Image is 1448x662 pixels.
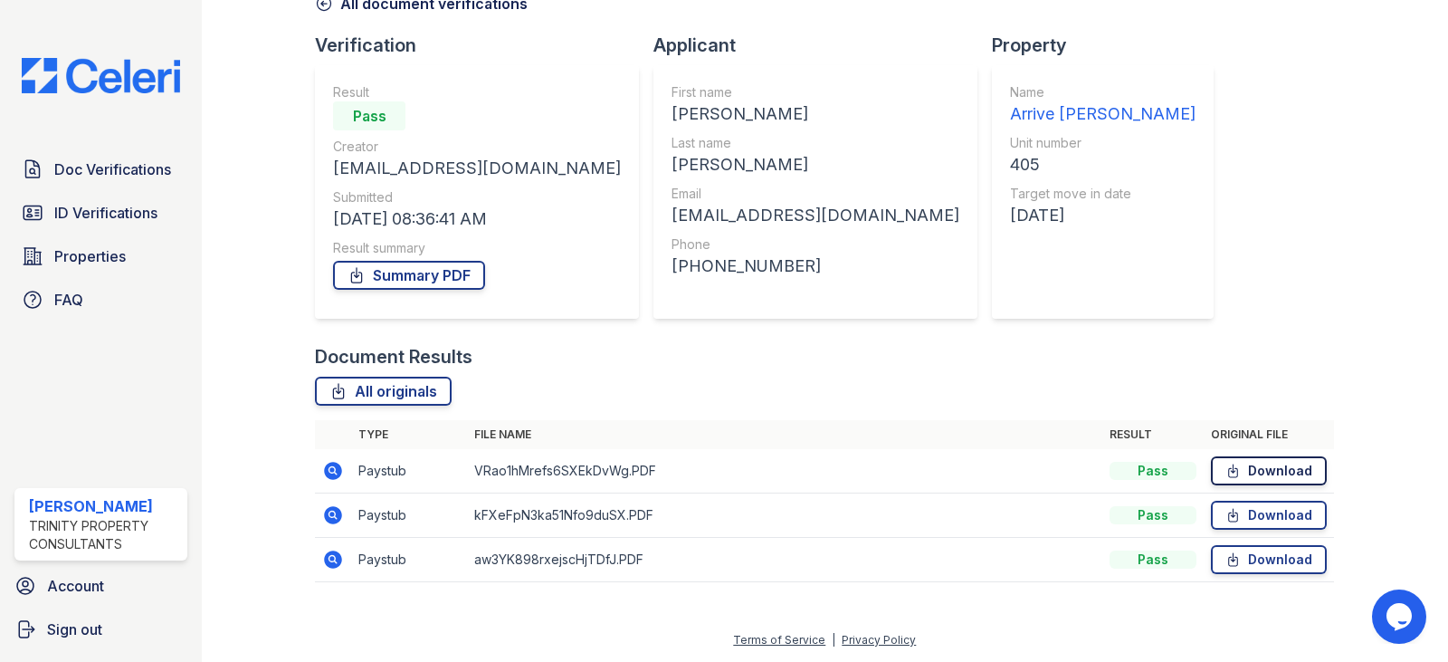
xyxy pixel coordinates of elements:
span: FAQ [54,289,83,311]
th: Original file [1204,420,1334,449]
td: kFXeFpN3ka51Nfo9duSX.PDF [467,494,1102,538]
span: Doc Verifications [54,158,171,180]
div: Phone [672,235,959,254]
div: Creator [333,138,621,156]
a: ID Verifications [14,195,187,231]
th: File name [467,420,1102,449]
div: Result summary [333,239,621,257]
div: [DATE] 08:36:41 AM [333,206,621,232]
div: [DATE] [1010,203,1196,228]
div: Document Results [315,344,472,369]
iframe: chat widget [1372,590,1430,644]
td: Paystub [351,538,467,582]
td: VRao1hMrefs6SXEkDvWg.PDF [467,449,1102,494]
div: Property [992,33,1228,58]
a: Account [7,568,195,604]
span: Properties [54,245,126,267]
a: Download [1211,545,1327,574]
a: All originals [315,377,452,406]
div: [PERSON_NAME] [29,495,180,517]
a: Sign out [7,611,195,648]
th: Result [1102,420,1204,449]
div: [EMAIL_ADDRESS][DOMAIN_NAME] [333,156,621,181]
a: Name Arrive [PERSON_NAME] [1010,83,1196,127]
a: Doc Verifications [14,151,187,187]
a: Summary PDF [333,261,485,290]
img: CE_Logo_Blue-a8612792a0a2168367f1c8372b55b34899dd931a85d93a1a3d3e32e68fde9ad4.png [7,58,195,93]
div: [PERSON_NAME] [672,101,959,127]
td: aw3YK898rxejscHjTDfJ.PDF [467,538,1102,582]
span: Sign out [47,619,102,640]
a: Privacy Policy [842,633,916,647]
div: | [832,633,835,647]
div: Applicant [653,33,992,58]
a: FAQ [14,282,187,318]
div: Verification [315,33,653,58]
div: Trinity Property Consultants [29,517,180,553]
div: Result [333,83,621,101]
div: Email [672,185,959,203]
span: Account [47,575,104,597]
div: Target move in date [1010,185,1196,203]
div: First name [672,83,959,101]
div: Pass [1110,551,1196,569]
a: Properties [14,238,187,274]
div: 405 [1010,152,1196,177]
div: Unit number [1010,134,1196,152]
th: Type [351,420,467,449]
div: Last name [672,134,959,152]
span: ID Verifications [54,202,157,224]
div: Submitted [333,188,621,206]
div: Pass [1110,506,1196,524]
a: Download [1211,456,1327,485]
div: Pass [1110,462,1196,480]
td: Paystub [351,449,467,494]
div: [PERSON_NAME] [672,152,959,177]
td: Paystub [351,494,467,538]
div: Pass [333,101,405,130]
a: Terms of Service [733,633,825,647]
a: Download [1211,501,1327,530]
div: [PHONE_NUMBER] [672,254,959,279]
div: [EMAIL_ADDRESS][DOMAIN_NAME] [672,203,959,228]
div: Arrive [PERSON_NAME] [1010,101,1196,127]
div: Name [1010,83,1196,101]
